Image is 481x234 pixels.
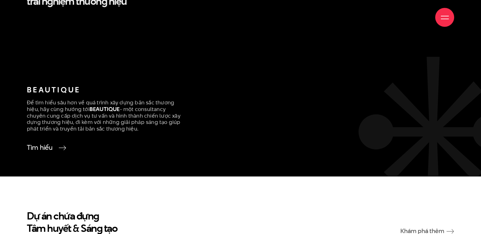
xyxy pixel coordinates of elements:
p: Để tìm hiểu sâu hơn về quá trình xây dựng bản sắc thương hiệu, hãy cùng hướng tới - một consultan... [27,99,185,132]
a: Tìm hiểu [27,143,63,151]
h3: BEAUTIQUE [27,86,185,94]
b: BEAUTIQUE [89,105,120,113]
